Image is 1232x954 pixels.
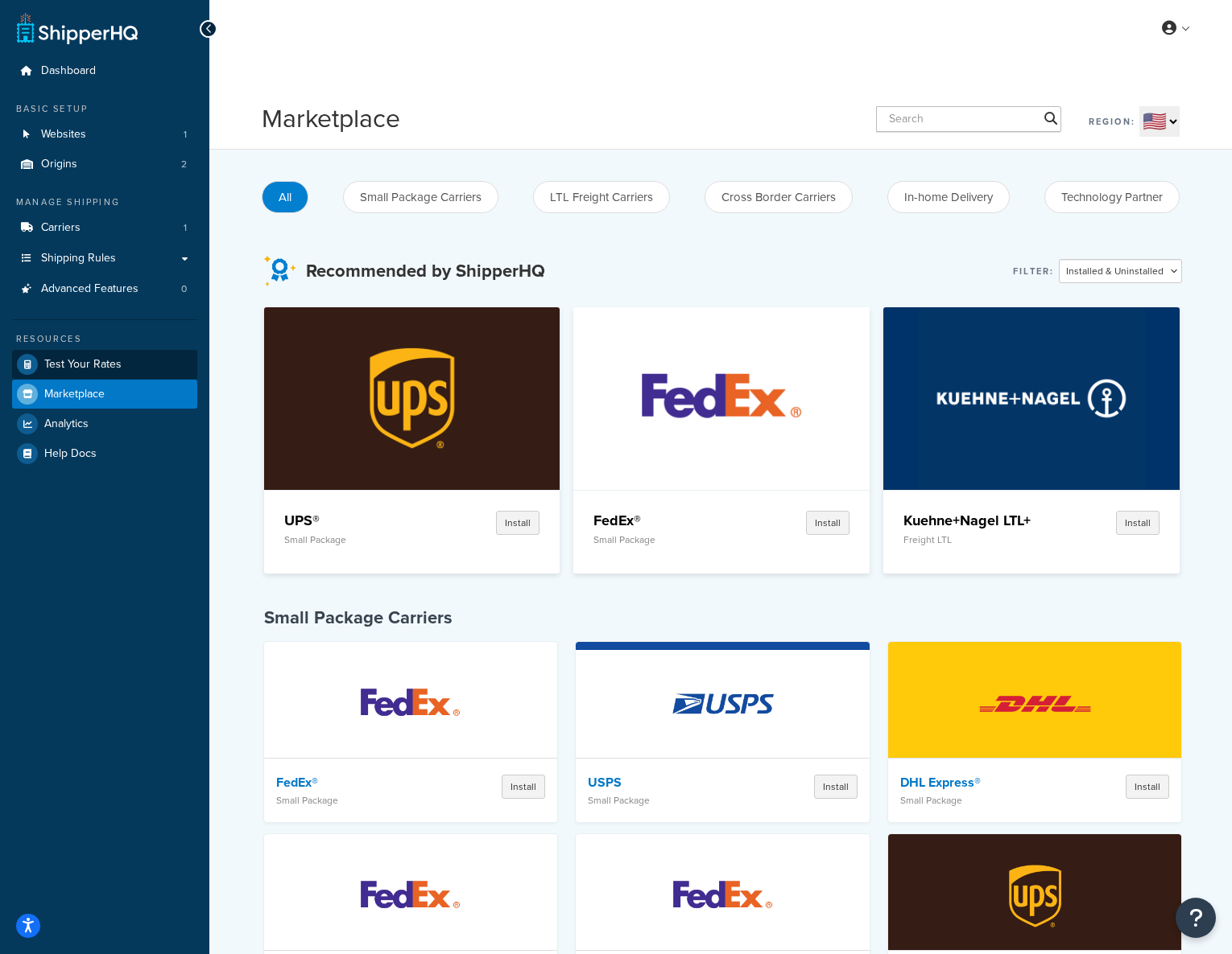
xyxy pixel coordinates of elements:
[264,307,560,574] a: UPS®UPS®Small PackageInstall
[1176,898,1216,938] button: Open Resource Center
[41,221,81,235] span: Carriers
[44,417,89,431] span: Analytics
[918,307,1146,489] img: Kuehne+Nagel LTL+
[12,213,197,243] li: Carriers
[12,439,197,468] a: Help Docs
[44,447,97,461] span: Help Docs
[502,775,545,799] button: Install
[12,195,197,209] div: Manage Shipping
[12,244,197,273] a: Shipping Rules
[262,181,308,213] button: All
[593,534,746,545] p: Small Package
[588,775,754,791] h4: USPS
[276,775,443,791] h4: FedEx®
[44,358,122,372] span: Test Your Rates
[903,534,1056,545] p: Freight LTL
[12,380,197,409] a: Marketplace
[41,64,96,78] span: Dashboard
[573,307,870,574] a: FedEx®FedEx®Small PackageInstall
[262,101,400,137] h1: Marketplace
[264,606,1182,630] h4: Small Package Carriers
[888,642,1182,822] a: DHL Express®DHL Express®Small PackageInstall
[876,106,1061,132] input: Search
[496,511,540,535] button: Install
[806,511,850,535] button: Install
[306,261,545,281] h3: Recommended by ShipperHQ
[340,840,481,952] img: FedEx Ground Economy
[900,795,1067,806] p: Small Package
[652,648,793,760] img: USPS
[652,840,793,952] img: FedEx® Hold at Location
[41,128,86,142] span: Websites
[1116,511,1160,535] button: Install
[1126,775,1169,799] button: Install
[12,409,197,438] a: Analytics
[12,150,197,179] a: Origins2
[12,150,197,179] li: Origins
[41,158,77,171] span: Origins
[593,511,746,530] h4: FedEx®
[705,181,853,213] button: Cross Border Carriers
[184,221,187,235] span: 1
[340,648,481,760] img: FedEx®
[12,274,197,304] a: Advanced Features0
[284,534,437,545] p: Small Package
[1013,260,1054,282] label: Filter:
[965,648,1106,760] img: DHL Express®
[1044,181,1180,213] button: Technology Partner
[883,307,1180,574] a: Kuehne+Nagel LTL+Kuehne+Nagel LTL+Freight LTLInstall
[965,840,1106,952] img: UPS Access Point® Shipping
[284,511,437,530] h4: UPS®
[181,158,187,171] span: 2
[814,775,858,799] button: Install
[887,181,1010,213] button: In-home Delivery
[12,120,197,150] a: Websites1
[298,307,526,489] img: UPS®
[576,642,870,822] a: USPSUSPSSmall PackageInstall
[588,795,754,806] p: Small Package
[900,775,1067,791] h4: DHL Express®
[608,307,836,489] img: FedEx®
[12,120,197,150] li: Websites
[41,252,116,265] span: Shipping Rules
[12,332,197,346] div: Resources
[264,642,558,822] a: FedEx®FedEx®Small PackageInstall
[12,213,197,243] a: Carriers1
[12,350,197,379] a: Test Your Rates
[12,274,197,304] li: Advanced Features
[1089,110,1135,133] label: Region:
[44,388,105,401] span: Marketplace
[41,282,138,296] span: Advanced Features
[12,56,197,86] a: Dashboard
[12,102,197,116] div: Basic Setup
[181,282,187,296] span: 0
[903,511,1056,530] h4: Kuehne+Nagel LTL+
[276,795,443,806] p: Small Package
[343,181,498,213] button: Small Package Carriers
[184,128,187,142] span: 1
[533,181,670,213] button: LTL Freight Carriers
